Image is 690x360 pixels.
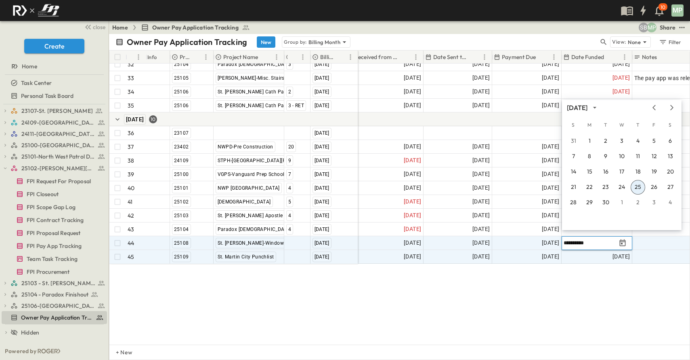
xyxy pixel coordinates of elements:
[81,21,107,32] button: close
[174,158,189,163] span: 24109
[27,177,91,185] span: FPI Request For Proposal
[472,238,490,248] span: [DATE]
[566,165,581,179] button: 14
[21,302,95,310] span: 25106-St. Andrews Parking Lot
[2,312,105,323] a: Owner Pay Application Tracking
[346,52,355,62] button: Menu
[472,156,490,165] span: [DATE]
[542,87,559,96] span: [DATE]
[218,103,305,108] span: St. [PERSON_NAME] Cath Parking Lot
[549,52,559,62] button: Menu
[542,169,559,179] span: [DATE]
[606,53,614,61] button: Sort
[582,134,597,148] button: 1
[542,101,559,110] span: [DATE]
[614,195,629,210] button: 1
[128,170,134,178] p: 39
[631,134,645,148] button: 4
[631,195,645,210] button: 2
[582,149,597,164] button: 8
[614,180,629,195] button: 24
[128,143,134,151] p: 37
[598,180,613,195] button: 23
[542,211,559,220] span: [DATE]
[116,348,121,356] p: + New
[542,156,559,165] span: [DATE]
[612,73,630,83] span: [DATE]
[567,103,587,112] div: [DATE]
[141,23,250,32] a: Owner Pay Application Tracking
[257,36,275,48] button: New
[174,75,189,81] span: 25105
[128,253,134,261] p: 45
[598,149,613,164] button: 9
[10,277,105,289] a: 25103 - St. [PERSON_NAME] Phase 2
[341,53,401,61] p: Date Received from Architect
[677,23,687,32] button: test
[659,53,667,61] button: Sort
[174,213,189,218] span: 25103
[288,227,291,232] span: 4
[223,53,258,61] p: Project Name
[480,52,489,62] button: Menu
[218,254,274,260] span: St. Martin City Punchlist
[315,254,329,260] span: [DATE]
[404,183,421,193] span: [DATE]
[27,268,70,276] span: FPI Procurement
[218,240,300,246] span: St. [PERSON_NAME]-Window Repair
[2,299,107,312] div: 25106-St. Andrews Parking Lottest
[10,128,105,140] a: 24111-[GEOGRAPHIC_DATA]
[542,183,559,193] span: [DATE]
[2,139,107,152] div: 25100-Vanguard Prep Schooltest
[315,144,329,150] span: [DATE]
[315,240,329,246] span: [DATE]
[614,149,629,164] button: 10
[174,144,189,150] span: 23402
[472,73,490,83] span: [DATE]
[404,252,421,261] span: [DATE]
[2,252,107,265] div: Team Task Trackingtest
[315,185,329,191] span: [DATE]
[298,52,308,62] button: Menu
[10,163,105,174] a: 25102-Christ The Redeemer Anglican Church
[631,149,645,164] button: 11
[10,117,105,128] a: 24109-St. Teresa of Calcutta Parish Hall
[27,229,80,237] span: FPI Proposal Request
[647,134,661,148] button: 5
[663,165,677,179] button: 20
[614,165,629,179] button: 17
[612,38,626,47] p: View:
[128,74,134,82] p: 33
[612,59,630,69] span: [DATE]
[315,172,329,177] span: [DATE]
[24,39,84,53] button: Create
[27,203,76,211] span: FPI Scope Gap Log
[284,38,307,46] p: Group by:
[174,103,189,108] span: 25106
[472,142,490,151] span: [DATE]
[128,157,134,165] p: 38
[21,79,52,87] span: Task Center
[2,288,107,301] div: 25104 - Paradox Finishouttest
[2,214,107,227] div: FPI Contract Trackingtest
[152,23,239,32] span: Owner Pay Application Tracking
[288,199,291,205] span: 5
[288,144,294,150] span: 20
[502,53,536,61] p: Payment Due
[663,149,677,164] button: 13
[663,180,677,195] button: 27
[128,102,134,110] p: 35
[566,180,581,195] button: 21
[128,239,134,247] p: 44
[2,227,107,239] div: FPI Proposal Requesttest
[128,198,132,206] p: 41
[218,172,299,177] span: VGPS-Vanguard Prep School Aledo
[288,172,291,177] span: 7
[2,116,107,129] div: 24109-St. Teresa of Calcutta Parish Halltest
[663,134,677,148] button: 6
[2,227,105,239] a: FPI Proposal Request
[656,36,684,48] button: Filter
[174,61,189,67] span: 25104
[472,197,490,206] span: [DATE]
[2,104,107,117] div: 23107-St. [PERSON_NAME]test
